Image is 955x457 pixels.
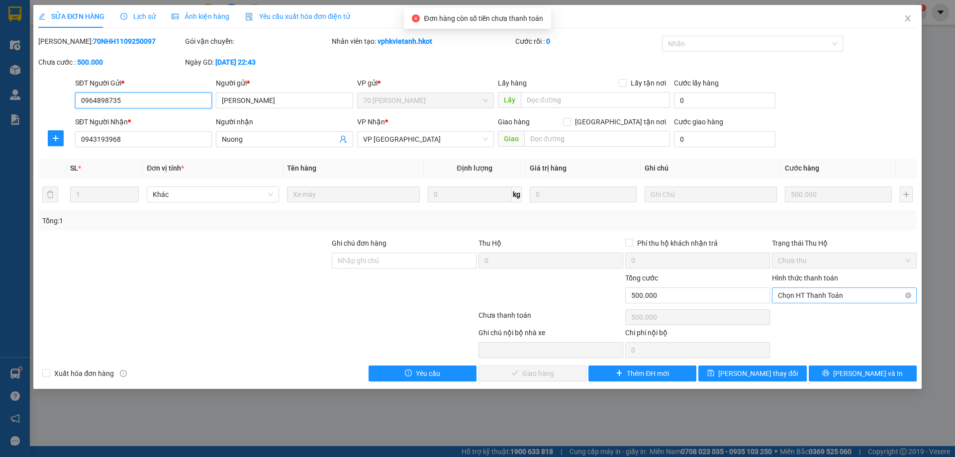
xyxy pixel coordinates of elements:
div: Trạng thái Thu Hộ [772,238,917,249]
b: [DATE] 22:43 [215,58,256,66]
label: Ghi chú đơn hàng [332,239,386,247]
img: icon [245,13,253,21]
span: VP Nhận [357,118,385,126]
button: checkGiao hàng [478,366,586,381]
span: Thêm ĐH mới [627,368,669,379]
span: Thu Hộ [478,239,501,247]
span: Giao hàng [498,118,530,126]
span: info-circle [120,370,127,377]
input: Dọc đường [524,131,670,147]
span: Xuất hóa đơn hàng [50,368,118,379]
span: Lấy hàng [498,79,527,87]
span: Cước hàng [785,164,819,172]
span: Ảnh kiện hàng [172,12,229,20]
div: [PERSON_NAME]: [38,36,183,47]
span: kg [512,186,522,202]
div: VP gửi [357,78,494,89]
input: 0 [785,186,892,202]
span: plus [616,369,623,377]
span: Tổng cước [625,274,658,282]
span: close-circle [905,292,911,298]
span: [GEOGRAPHIC_DATA] tận nơi [571,116,670,127]
label: Cước giao hàng [674,118,723,126]
span: printer [822,369,829,377]
div: Người nhận [216,116,353,127]
b: 500.000 [77,58,103,66]
b: 0 [546,37,550,45]
div: Ghi chú nội bộ nhà xe [478,327,623,342]
button: plusThêm ĐH mới [588,366,696,381]
button: printer[PERSON_NAME] và In [809,366,917,381]
button: plus [900,186,913,202]
span: Lịch sử [120,12,156,20]
input: Ghi Chú [645,186,777,202]
span: VP Đà Nẵng [363,132,488,147]
div: SĐT Người Gửi [75,78,212,89]
span: user-add [339,135,347,143]
b: vphkvietanh.hkot [378,37,432,45]
button: Close [894,5,922,33]
span: close [904,14,912,22]
span: Chọn HT Thanh Toán [778,288,911,303]
label: Hình thức thanh toán [772,274,838,282]
input: Dọc đường [521,92,670,108]
div: Chưa thanh toán [477,310,624,327]
div: Gói vận chuyển: [185,36,330,47]
span: Chưa thu [778,253,911,268]
div: Chưa cước : [38,57,183,68]
span: plus [48,134,63,142]
input: VD: Bàn, Ghế [287,186,419,202]
label: Cước lấy hàng [674,79,719,87]
span: Giao [498,131,524,147]
div: Người gửi [216,78,353,89]
input: 0 [530,186,637,202]
button: save[PERSON_NAME] thay đổi [698,366,806,381]
div: Chi phí nội bộ [625,327,770,342]
input: Cước lấy hàng [674,92,775,108]
span: SL [70,164,78,172]
div: SĐT Người Nhận [75,116,212,127]
span: 70 Nguyễn Hữu Huân [363,93,488,108]
span: Đơn vị tính [147,164,184,172]
input: Cước giao hàng [674,131,775,147]
button: plus [48,130,64,146]
span: Đơn hàng còn số tiền chưa thanh toán [424,14,543,22]
span: close-circle [412,14,420,22]
span: clock-circle [120,13,127,20]
span: exclamation-circle [405,369,412,377]
button: exclamation-circleYêu cầu [369,366,477,381]
span: SỬA ĐƠN HÀNG [38,12,104,20]
span: edit [38,13,45,20]
span: Tên hàng [287,164,316,172]
div: Ngày GD: [185,57,330,68]
span: [PERSON_NAME] thay đổi [718,368,798,379]
span: Yêu cầu xuất hóa đơn điện tử [245,12,350,20]
span: Phí thu hộ khách nhận trả [633,238,722,249]
span: [PERSON_NAME] và In [833,368,903,379]
span: Yêu cầu [416,368,440,379]
div: Tổng: 1 [42,215,369,226]
span: save [707,369,714,377]
b: 70NHH1109250097 [93,37,156,45]
span: picture [172,13,179,20]
div: Nhân viên tạo: [332,36,513,47]
span: Định lượng [457,164,492,172]
button: delete [42,186,58,202]
div: Cước rồi : [515,36,660,47]
span: Giá trị hàng [530,164,567,172]
span: Lấy [498,92,521,108]
th: Ghi chú [641,159,781,178]
span: Khác [153,187,273,202]
span: Lấy tận nơi [627,78,670,89]
input: Ghi chú đơn hàng [332,253,477,269]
